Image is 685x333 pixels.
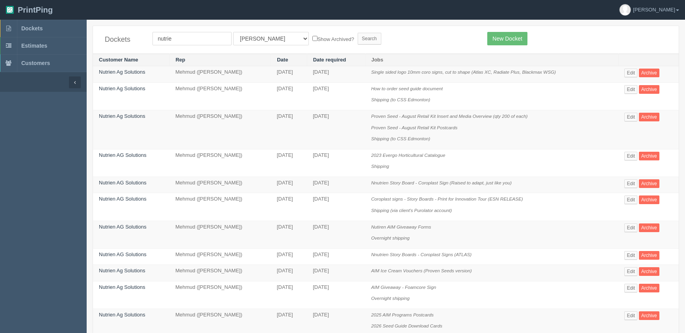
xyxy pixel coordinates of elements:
[99,152,147,158] a: Nutrien AG Solutions
[639,223,659,232] a: Archive
[487,32,527,45] a: New Docket
[313,57,346,63] a: Date required
[624,179,637,188] a: Edit
[639,311,659,320] a: Archive
[271,248,307,265] td: [DATE]
[639,179,659,188] a: Archive
[639,251,659,260] a: Archive
[271,221,307,248] td: [DATE]
[99,312,145,318] a: Nutrien Ag Solutions
[105,36,141,44] h4: Dockets
[307,82,365,110] td: [DATE]
[99,86,145,91] a: Nutrien Ag Solutions
[99,57,138,63] a: Customer Name
[371,323,442,328] i: 2026 Seed Guide Download Cards
[371,235,409,240] i: Overnight shipping
[639,284,659,292] a: Archive
[307,149,365,177] td: [DATE]
[99,251,147,257] a: Nutrien AG Solutions
[169,149,271,177] td: Mehmud ([PERSON_NAME])
[307,110,365,149] td: [DATE]
[271,265,307,281] td: [DATE]
[21,60,50,66] span: Customers
[99,113,145,119] a: Nutrien Ag Solutions
[176,57,186,63] a: Rep
[371,224,431,229] i: Nutiren AIM Giveaway Forms
[624,69,637,77] a: Edit
[152,32,232,45] input: Customer Name
[271,149,307,177] td: [DATE]
[312,34,354,43] label: Show Archived?
[169,82,271,110] td: Mehmud ([PERSON_NAME])
[358,33,381,45] input: Search
[371,125,457,130] i: Proven Seed - August Retail Kit Postcards
[271,66,307,83] td: [DATE]
[21,25,43,32] span: Dockets
[639,152,659,160] a: Archive
[371,285,436,290] i: AIM Giveaway - Foamcore Sign
[371,136,430,141] i: Shipping (to CSS Edmonton)
[371,296,409,301] i: Overnight shipping
[371,97,430,102] i: Shipping (to CSS Edmonton)
[639,69,659,77] a: Archive
[6,6,14,14] img: logo-3e63b451c926e2ac314895c53de4908e5d424f24456219fb08d385ab2e579770.png
[620,4,631,15] img: avatar_default-7531ab5dedf162e01f1e0bb0964e6a185e93c5c22dfe317fb01d7f8cd2b1632c.jpg
[639,195,659,204] a: Archive
[624,311,637,320] a: Edit
[169,221,271,248] td: Mehmud ([PERSON_NAME])
[624,251,637,260] a: Edit
[169,66,271,83] td: Mehmud ([PERSON_NAME])
[639,85,659,94] a: Archive
[271,177,307,193] td: [DATE]
[99,284,145,290] a: Nutrien Ag Solutions
[169,110,271,149] td: Mehmud ([PERSON_NAME])
[307,265,365,281] td: [DATE]
[371,208,452,213] i: Shipping (via client's Purolator account)
[624,85,637,94] a: Edit
[307,193,365,221] td: [DATE]
[99,180,147,186] a: Nutrien AG Solutions
[365,54,618,66] th: Jobs
[639,267,659,276] a: Archive
[307,221,365,248] td: [DATE]
[371,69,556,74] i: Single sided logo 10mm coro signs, cut to shape (Atlas XC, Radiate Plus, Blackmax WSG)
[371,164,389,169] i: Shipping
[624,195,637,204] a: Edit
[169,265,271,281] td: Mehmud ([PERSON_NAME])
[169,193,271,221] td: Mehmud ([PERSON_NAME])
[307,66,365,83] td: [DATE]
[624,223,637,232] a: Edit
[271,193,307,221] td: [DATE]
[624,152,637,160] a: Edit
[169,281,271,309] td: Mehmud ([PERSON_NAME])
[371,312,434,317] i: 2025 AIM Programs Postcards
[271,281,307,309] td: [DATE]
[99,224,147,230] a: Nutrien AG Solutions
[371,113,527,119] i: Proven Seed - August Retail Kit Insert and Media Overview (qty 200 of each)
[371,268,472,273] i: AIM Ice Cream Vouchers (Proven Seeds version)
[277,57,288,63] a: Date
[271,82,307,110] td: [DATE]
[371,86,443,91] i: How to order seed guide document
[639,113,659,121] a: Archive
[271,110,307,149] td: [DATE]
[371,196,523,201] i: Coroplast signs - Story Boards - Print for Innovation Tour (ESN RELEASE)
[624,284,637,292] a: Edit
[371,252,472,257] i: Nnutrien Story Boards - Coroplast Signs (ATLAS)
[99,69,145,75] a: Nutrien Ag Solutions
[371,180,512,185] i: Nnutrien Story Board - Coroplast Sign (Raised to adapt, just like you)
[624,113,637,121] a: Edit
[312,36,317,41] input: Show Archived?
[99,196,147,202] a: Nutrien AG Solutions
[307,248,365,265] td: [DATE]
[624,267,637,276] a: Edit
[307,177,365,193] td: [DATE]
[169,177,271,193] td: Mehmud ([PERSON_NAME])
[99,268,145,273] a: Nutrien Ag Solutions
[21,43,47,49] span: Estimates
[307,281,365,309] td: [DATE]
[169,248,271,265] td: Mehmud ([PERSON_NAME])
[371,153,445,158] i: 2023 Evergo Horticultural Catalogue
